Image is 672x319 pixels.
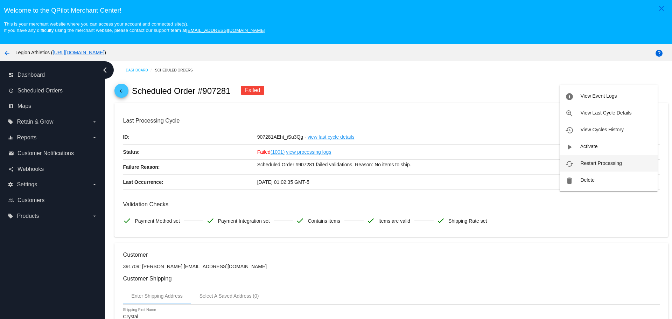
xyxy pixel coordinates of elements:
[565,143,574,151] mat-icon: play_arrow
[565,176,574,185] mat-icon: delete
[580,93,617,99] span: View Event Logs
[580,127,623,132] span: View Cycles History
[580,160,622,166] span: Restart Processing
[565,109,574,118] mat-icon: zoom_in
[580,110,631,116] span: View Last Cycle Details
[580,144,598,149] span: Activate
[565,126,574,134] mat-icon: history
[580,177,594,183] span: Delete
[565,92,574,101] mat-icon: info
[565,160,574,168] mat-icon: cached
